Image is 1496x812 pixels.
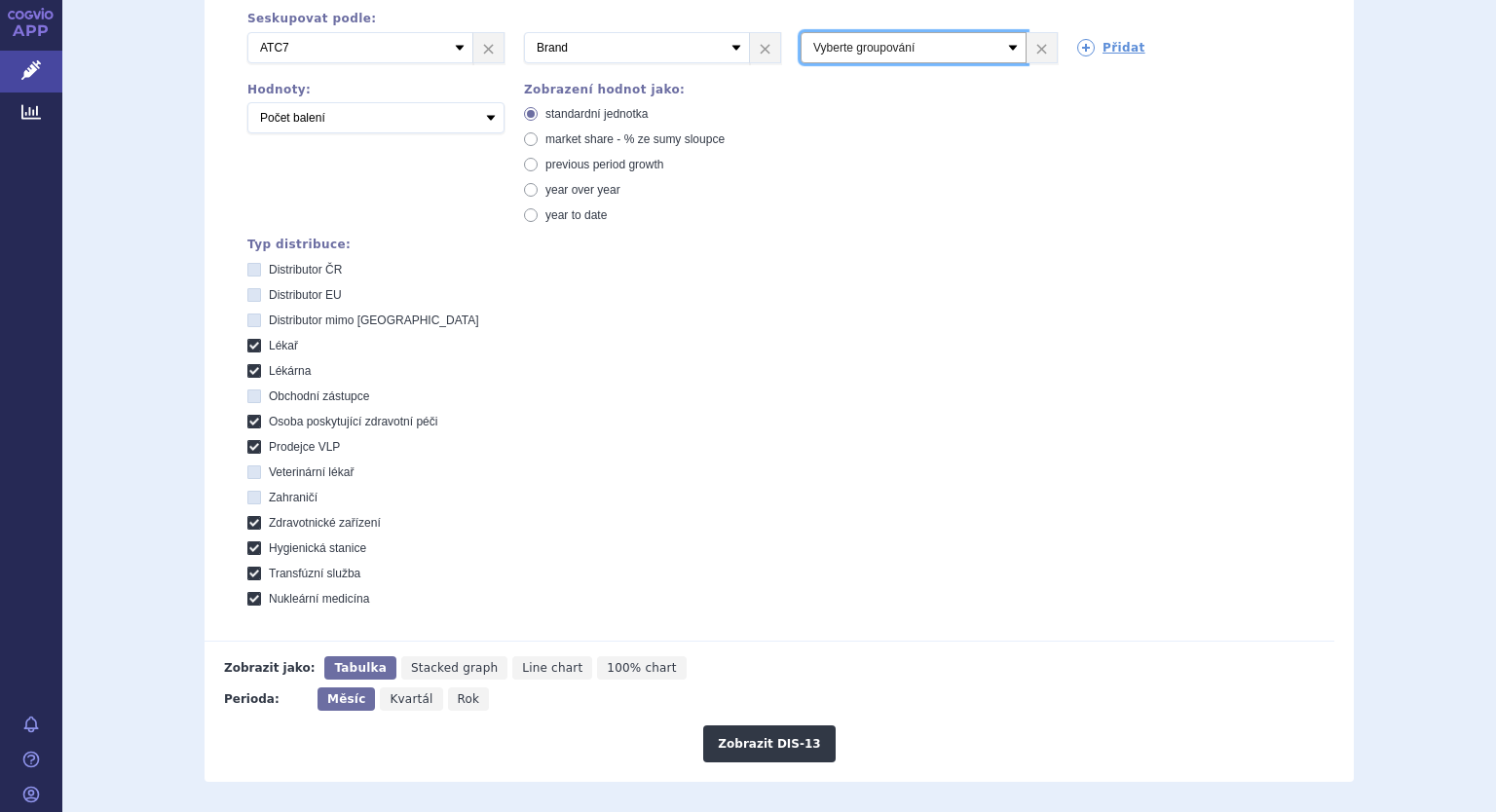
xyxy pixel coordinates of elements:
[269,263,342,277] span: Distributor ČR
[224,656,315,680] div: Zobrazit jako:
[1027,33,1057,62] a: ×
[269,389,369,403] span: Obchodní zástupce
[327,692,365,706] span: Měsíc
[545,208,607,222] span: year to date
[269,491,318,504] span: Zahraničí
[224,687,308,711] div: Perioda:
[269,541,366,555] span: Hygienická stanice
[411,661,498,675] span: Stacked graph
[269,465,354,479] span: Veterinární lékař
[545,107,648,121] span: standardní jednotka
[545,158,663,171] span: previous period growth
[1077,39,1145,56] a: Přidat
[269,440,340,454] span: Prodejce VLP
[269,415,437,428] span: Osoba poskytující zdravotní péči
[524,83,781,96] div: Zobrazení hodnot jako:
[269,364,311,378] span: Lékárna
[703,725,835,762] button: Zobrazit DIS-13
[269,516,381,530] span: Zdravotnické zařízení
[269,592,369,606] span: Nukleární medicína
[545,132,725,146] span: market share - % ze sumy sloupce
[269,339,298,352] span: Lékař
[522,661,582,675] span: Line chart
[334,661,386,675] span: Tabulka
[458,692,480,706] span: Rok
[228,32,1334,63] div: 2
[750,33,780,62] a: ×
[473,33,504,62] a: ×
[247,238,1334,251] div: Typ distribuce:
[269,314,479,327] span: Distributor mimo [GEOGRAPHIC_DATA]
[269,567,360,580] span: Transfúzní služba
[607,661,676,675] span: 100% chart
[228,12,1334,25] div: Seskupovat podle:
[247,83,505,96] div: Hodnoty:
[390,692,432,706] span: Kvartál
[545,183,620,197] span: year over year
[269,288,342,302] span: Distributor EU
